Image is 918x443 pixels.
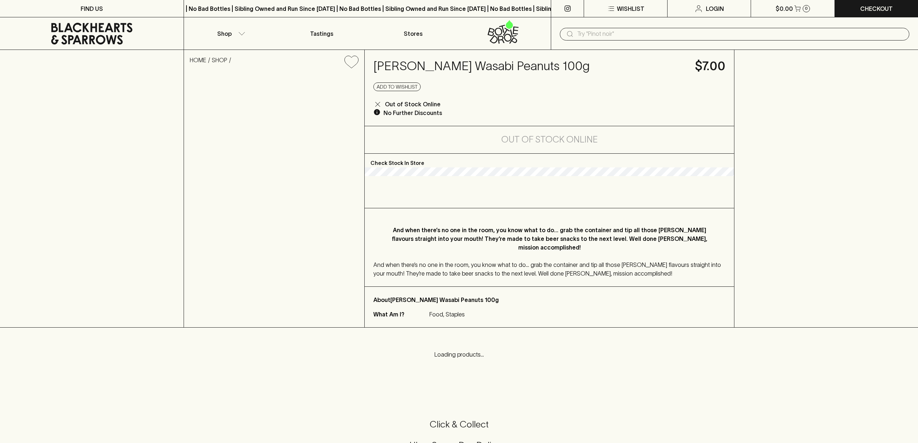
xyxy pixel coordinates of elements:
[501,134,598,145] h5: Out of Stock Online
[373,82,421,91] button: Add to wishlist
[776,4,793,13] p: $0.00
[373,261,721,277] span: And when there’s no one in the room, you know what to do… grab the container and tip all those [P...
[184,17,276,50] button: Shop
[385,100,441,108] p: Out of Stock Online
[190,57,206,63] a: HOME
[383,108,442,117] p: No Further Discounts
[9,418,909,430] h5: Click & Collect
[706,4,724,13] p: Login
[81,4,103,13] p: FIND US
[217,29,232,38] p: Shop
[310,29,333,38] p: Tastings
[805,7,808,10] p: 0
[577,28,904,40] input: Try "Pinot noir"
[695,59,725,74] h4: $7.00
[373,295,725,304] p: About [PERSON_NAME] Wasabi Peanuts 100g
[617,4,644,13] p: Wishlist
[404,29,422,38] p: Stores
[212,57,227,63] a: SHOP
[7,350,911,359] p: Loading products...
[373,310,428,319] p: What Am I?
[860,4,893,13] p: Checkout
[184,74,364,327] img: 37681.png
[373,59,686,74] h4: [PERSON_NAME] Wasabi Peanuts 100g
[388,226,711,252] p: And when there’s no one in the room, you know what to do… grab the container and tip all those [P...
[342,53,361,71] button: Add to wishlist
[429,310,465,319] p: Food, Staples
[365,154,734,167] p: Check Stock In Store
[276,17,368,50] a: Tastings
[368,17,459,50] a: Stores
